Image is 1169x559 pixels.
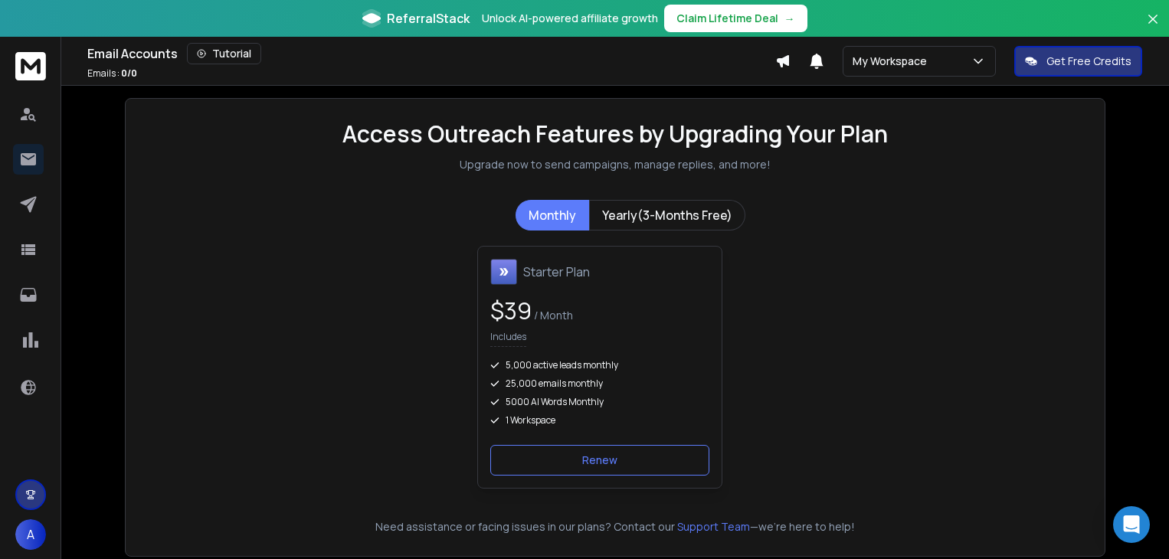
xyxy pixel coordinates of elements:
div: 1 Workspace [490,414,709,427]
button: Close banner [1143,9,1163,46]
p: Unlock AI-powered affiliate growth [482,11,658,26]
h1: Access Outreach Features by Upgrading Your Plan [342,120,888,148]
button: Monthly [516,200,589,230]
p: Get Free Credits [1046,54,1131,69]
button: Tutorial [187,43,261,64]
p: My Workspace [853,54,933,69]
div: Open Intercom Messenger [1113,506,1150,543]
span: $ 39 [490,295,532,326]
button: A [15,519,46,550]
img: Starter Plan icon [490,259,517,285]
span: → [784,11,795,26]
span: 0 / 0 [121,67,137,80]
button: Support Team [677,519,750,534]
p: Includes [490,331,526,347]
button: Renew [490,445,709,476]
button: Yearly(3-Months Free) [589,200,745,230]
span: ReferralStack [387,9,470,28]
p: Upgrade now to send campaigns, manage replies, and more! [460,157,771,172]
div: 5,000 active leads monthly [490,359,709,371]
button: Get Free Credits [1014,46,1142,77]
div: Email Accounts [87,43,775,64]
p: Emails : [87,67,137,80]
div: 5000 AI Words Monthly [490,396,709,408]
p: Need assistance or facing issues in our plans? Contact our —we're here to help! [147,519,1083,534]
div: 25,000 emails monthly [490,378,709,390]
h1: Starter Plan [523,263,590,281]
button: Claim Lifetime Deal→ [664,5,807,32]
span: / Month [532,308,573,322]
